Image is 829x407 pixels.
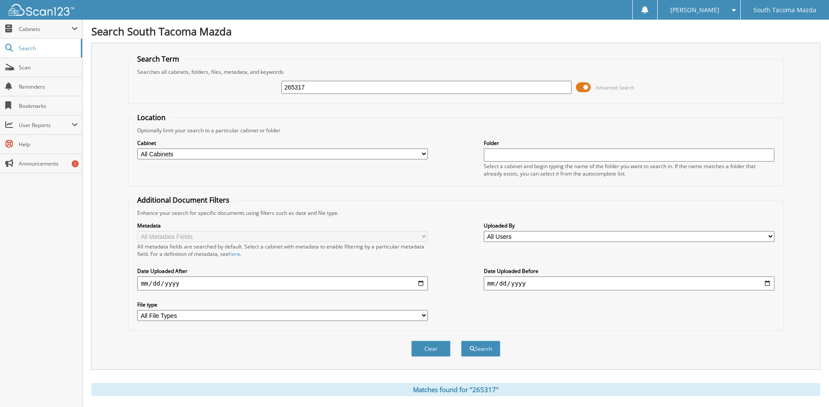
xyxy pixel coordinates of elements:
[19,102,78,110] span: Bookmarks
[91,383,820,396] div: Matches found for "265317"
[137,139,428,147] label: Cabinet
[484,222,774,229] label: Uploaded By
[133,54,184,64] legend: Search Term
[137,267,428,275] label: Date Uploaded After
[19,25,72,33] span: Cabinets
[484,162,774,177] div: Select a cabinet and begin typing the name of the folder you want to search in. If the name match...
[19,121,72,129] span: User Reports
[9,4,74,16] img: scan123-logo-white.svg
[670,7,719,13] span: [PERSON_NAME]
[461,341,500,357] button: Search
[484,139,774,147] label: Folder
[753,7,816,13] span: South Tacoma Mazda
[19,141,78,148] span: Help
[229,250,240,258] a: here
[137,301,428,308] label: File type
[133,195,234,205] legend: Additional Document Filters
[72,160,79,167] div: 1
[596,84,635,91] span: Advanced Search
[484,267,774,275] label: Date Uploaded Before
[411,341,451,357] button: Clear
[133,113,170,122] legend: Location
[19,160,78,167] span: Announcements
[133,68,778,76] div: Searches all cabinets, folders, files, metadata, and keywords
[19,83,78,90] span: Reminders
[484,276,774,290] input: end
[91,24,820,38] h1: Search South Tacoma Mazda
[137,276,428,290] input: start
[137,243,428,258] div: All metadata fields are searched by default. Select a cabinet with metadata to enable filtering b...
[133,127,778,134] div: Optionally limit your search to a particular cabinet or folder
[19,45,76,52] span: Search
[133,209,778,217] div: Enhance your search for specific documents using filters such as date and file type.
[137,222,428,229] label: Metadata
[19,64,78,71] span: Scan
